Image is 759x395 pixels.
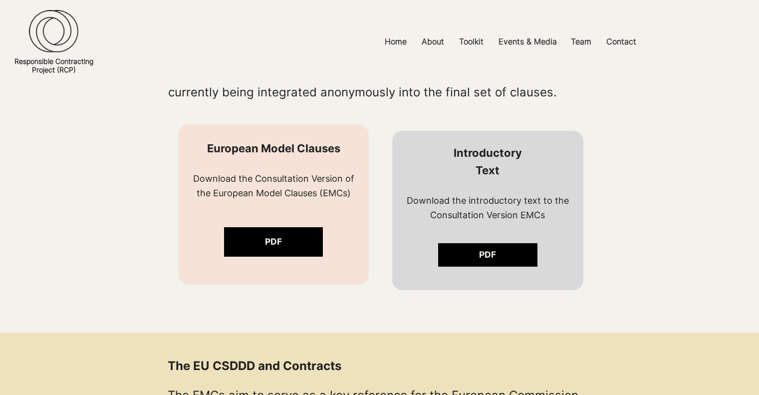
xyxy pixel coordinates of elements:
p: About [417,30,449,53]
a: PDF [224,227,323,257]
p: Toolkit [454,30,489,53]
span: Download the Consultation Version of the European Model Clauses (EMCs) [193,173,354,198]
a: Responsible ContractingProject (RCP) [14,57,93,74]
span: Introductory Text [454,146,522,177]
span: PDF [265,236,282,248]
p: Team [566,30,596,53]
span: European Model Clauses [207,142,340,155]
a: PDF [438,243,537,266]
span: PDF [479,249,496,261]
span: Download the introductory text to the Consultation Version EMCs [407,195,569,220]
a: Events & Media [491,30,563,53]
a: About [414,30,452,53]
p: Home [380,30,412,53]
p: Events & Media [494,30,562,53]
a: Team [563,30,599,53]
span: The EU CSDDD and Contracts [168,359,341,373]
a: Contact [599,30,644,53]
p: Contact [601,30,641,53]
a: Home [377,30,414,53]
a: Toolkit [452,30,491,53]
nav: Site [262,30,759,53]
